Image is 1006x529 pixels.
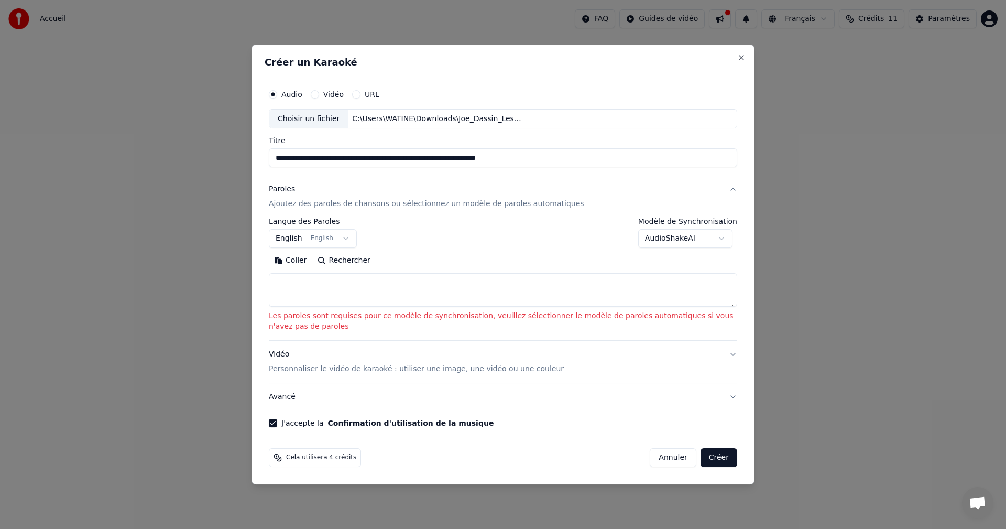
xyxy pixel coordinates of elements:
[286,454,356,462] span: Cela utilisera 4 crédits
[269,218,357,225] label: Langue des Paroles
[323,91,344,98] label: Vidéo
[269,199,584,210] p: Ajoutez des paroles de chansons ou sélectionnez un modèle de paroles automatiques
[269,185,295,195] div: Paroles
[701,448,737,467] button: Créer
[269,364,564,374] p: Personnaliser le vidéo de karaoké : utiliser une image, une vidéo ou une couleur
[269,176,737,218] button: ParolesAjoutez des paroles de chansons ou sélectionnez un modèle de paroles automatiques
[269,311,737,332] p: Les paroles sont requises pour ce modèle de synchronisation, veuillez sélectionner le modèle de p...
[327,419,494,427] button: J'accepte la
[269,218,737,341] div: ParolesAjoutez des paroles de chansons ou sélectionnez un modèle de paroles automatiques
[365,91,379,98] label: URL
[638,218,737,225] label: Modèle de Synchronisation
[348,114,526,124] div: C:\Users\WATINE\Downloads\Joe_Dassin_Les_Champs_Elysees(Version_instrumentale_(Sans_choeurs))_794...
[265,58,741,67] h2: Créer un Karaoké
[269,110,348,128] div: Choisir un fichier
[281,91,302,98] label: Audio
[650,448,696,467] button: Annuler
[312,253,376,269] button: Rechercher
[269,349,564,374] div: Vidéo
[269,137,737,145] label: Titre
[281,419,494,427] label: J'accepte la
[269,383,737,411] button: Avancé
[269,253,312,269] button: Coller
[269,341,737,383] button: VidéoPersonnaliser le vidéo de karaoké : utiliser une image, une vidéo ou une couleur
